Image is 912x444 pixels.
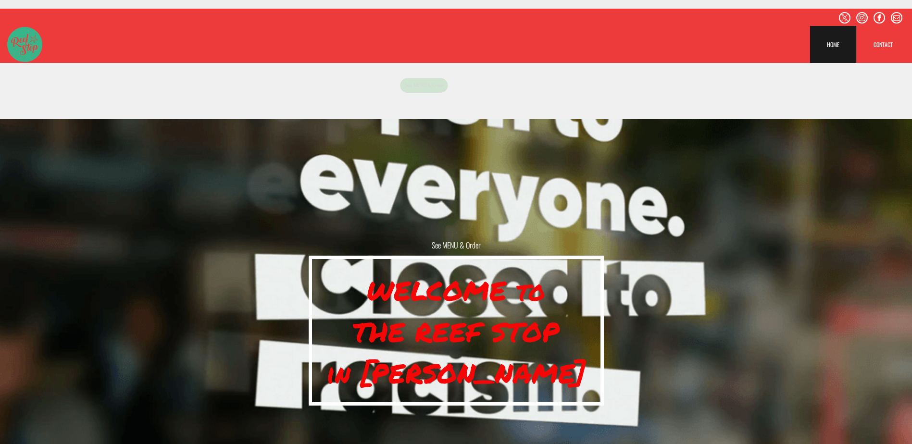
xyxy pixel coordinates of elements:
span: See MENU & Order [432,239,481,251]
a: HOME [810,26,856,63]
a: CONTACT [857,26,910,63]
span: See MENU & Order [400,78,448,93]
span: WELCOME to THE REEF STOP in [PERSON_NAME] [326,271,586,392]
a: facebook [874,12,885,24]
a: twitter [839,12,850,24]
img: The Reef Stop Logo [7,27,42,62]
span: CONTACT [874,40,893,49]
span: HOME [827,40,839,49]
a: email [891,12,902,24]
a: instagram [856,12,868,24]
